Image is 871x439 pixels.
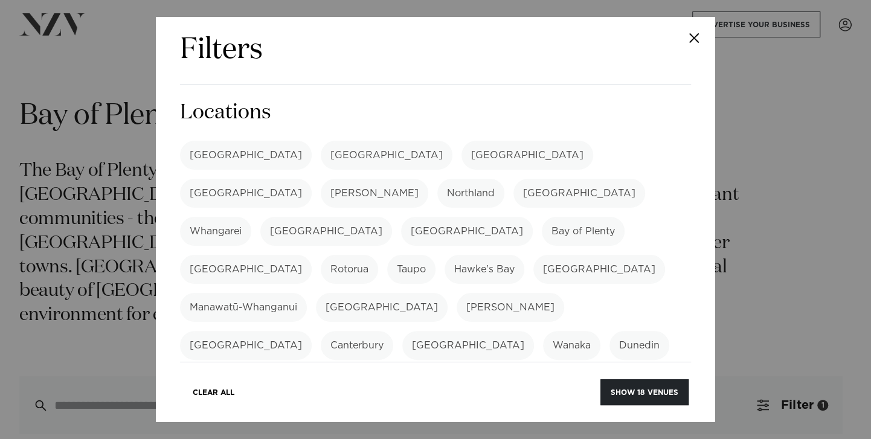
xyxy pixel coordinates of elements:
[180,217,251,246] label: Whangarei
[387,255,435,284] label: Taupo
[180,293,307,322] label: Manawatū-Whanganui
[542,217,625,246] label: Bay of Plenty
[600,379,689,405] button: Show 18 venues
[321,141,452,170] label: [GEOGRAPHIC_DATA]
[321,331,393,360] label: Canterbury
[321,179,428,208] label: [PERSON_NAME]
[180,31,263,69] h2: Filters
[437,179,504,208] label: Northland
[321,255,378,284] label: Rotorua
[461,141,593,170] label: [GEOGRAPHIC_DATA]
[513,179,645,208] label: [GEOGRAPHIC_DATA]
[182,379,245,405] button: Clear All
[180,255,312,284] label: [GEOGRAPHIC_DATA]
[401,217,533,246] label: [GEOGRAPHIC_DATA]
[402,331,534,360] label: [GEOGRAPHIC_DATA]
[673,17,715,59] button: Close
[316,293,448,322] label: [GEOGRAPHIC_DATA]
[180,331,312,360] label: [GEOGRAPHIC_DATA]
[457,293,564,322] label: [PERSON_NAME]
[543,331,600,360] label: Wanaka
[609,331,669,360] label: Dunedin
[445,255,524,284] label: Hawke's Bay
[180,179,312,208] label: [GEOGRAPHIC_DATA]
[180,141,312,170] label: [GEOGRAPHIC_DATA]
[533,255,665,284] label: [GEOGRAPHIC_DATA]
[180,99,691,126] h3: Locations
[260,217,392,246] label: [GEOGRAPHIC_DATA]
